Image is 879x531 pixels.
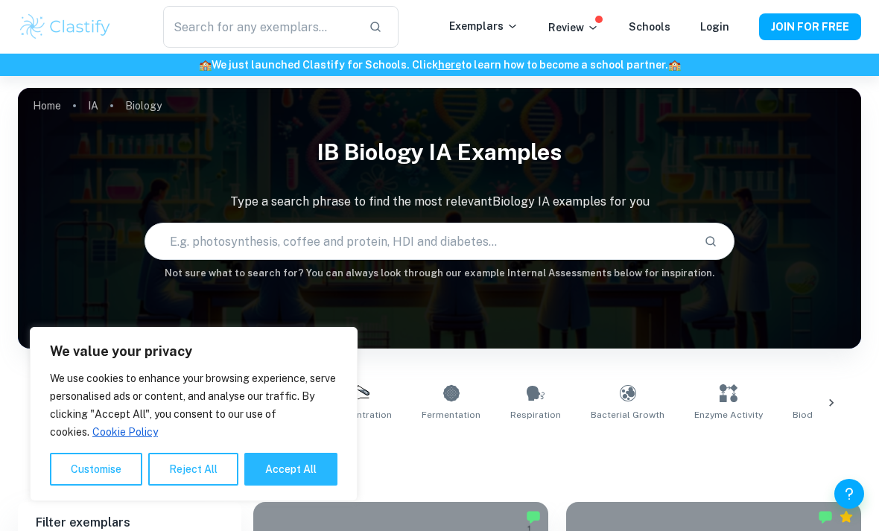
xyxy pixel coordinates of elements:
[668,59,681,71] span: 🏫
[50,453,142,486] button: Customise
[510,408,561,422] span: Respiration
[818,509,833,524] img: Marked
[18,130,861,175] h1: IB Biology IA examples
[759,13,861,40] button: JOIN FOR FREE
[449,18,518,34] p: Exemplars
[50,343,337,360] p: We value your privacy
[50,369,337,441] p: We use cookies to enhance your browsing experience, serve personalised ads or content, and analys...
[33,95,61,116] a: Home
[591,408,664,422] span: Bacterial Growth
[839,509,854,524] div: Premium
[199,59,212,71] span: 🏫
[834,479,864,509] button: Help and Feedback
[700,21,729,33] a: Login
[18,266,861,281] h6: Not sure what to search for? You can always look through our example Internal Assessments below f...
[422,408,480,422] span: Fermentation
[18,12,112,42] img: Clastify logo
[125,98,162,114] p: Biology
[18,193,861,211] p: Type a search phrase to find the most relevant Biology IA examples for you
[88,95,98,116] a: IA
[163,6,357,48] input: Search for any exemplars...
[629,21,670,33] a: Schools
[438,59,461,71] a: here
[793,408,861,422] span: Biodegradation
[526,509,541,524] img: Marked
[329,408,392,422] span: Concentration
[548,19,599,36] p: Review
[3,57,876,73] h6: We just launched Clastify for Schools. Click to learn how to become a school partner.
[92,425,159,439] a: Cookie Policy
[694,408,763,422] span: Enzyme Activity
[148,453,238,486] button: Reject All
[244,453,337,486] button: Accept All
[60,439,819,466] h1: All Biology IA Examples
[698,229,723,254] button: Search
[145,220,692,262] input: E.g. photosynthesis, coffee and protein, HDI and diabetes...
[30,327,358,501] div: We value your privacy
